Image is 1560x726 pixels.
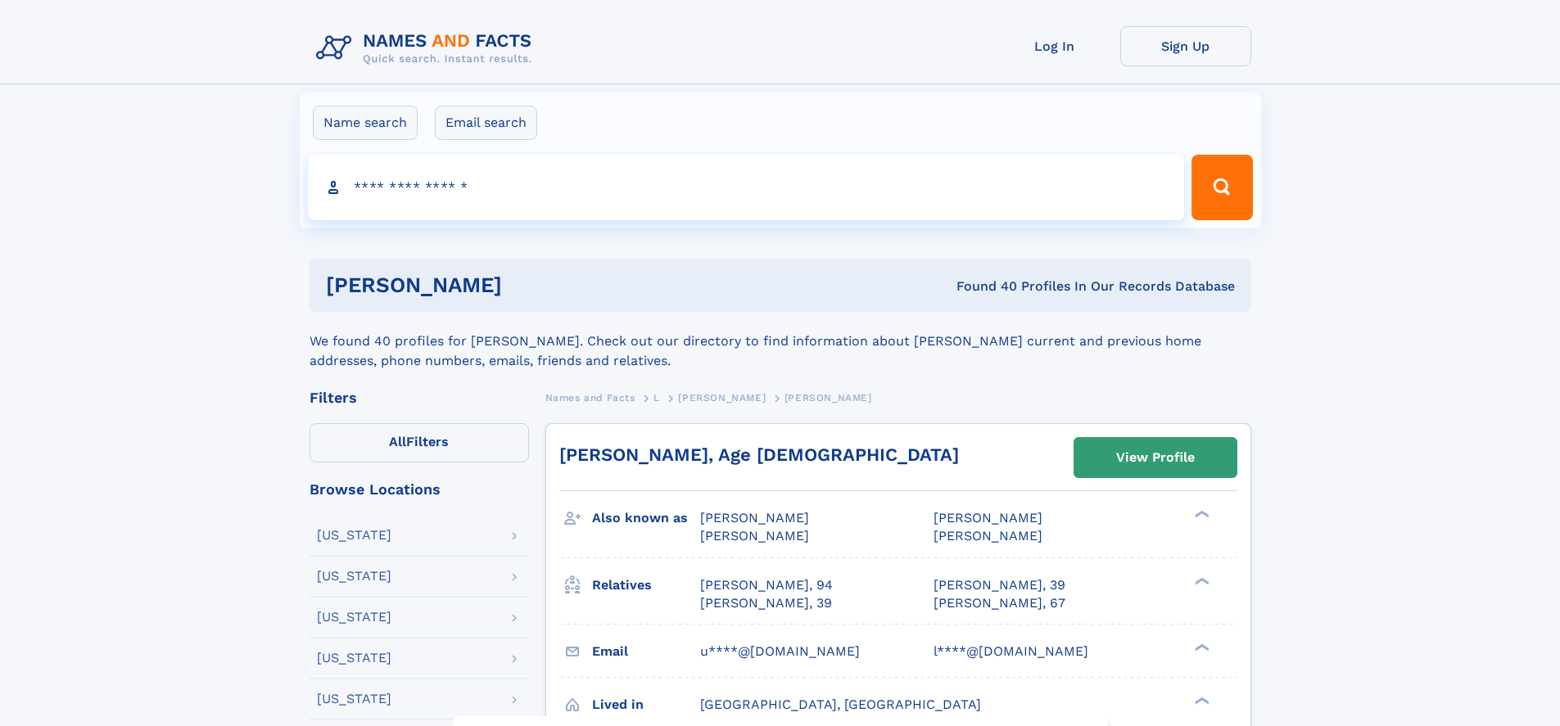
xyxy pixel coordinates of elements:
[1116,439,1195,476] div: View Profile
[389,434,406,449] span: All
[700,576,833,594] a: [PERSON_NAME], 94
[934,528,1042,543] span: [PERSON_NAME]
[1191,642,1210,652] div: ❯
[310,312,1251,371] div: We found 40 profiles for [PERSON_NAME]. Check out our directory to find information about [PERSON...
[317,611,391,624] div: [US_STATE]
[317,570,391,583] div: [US_STATE]
[435,106,537,140] label: Email search
[592,638,700,665] h3: Email
[313,106,418,140] label: Name search
[1191,155,1252,220] button: Search Button
[700,528,809,543] span: [PERSON_NAME]
[308,155,1185,220] input: search input
[1191,509,1210,520] div: ❯
[317,529,391,542] div: [US_STATE]
[700,510,809,525] span: [PERSON_NAME]
[592,691,700,719] h3: Lived in
[310,26,545,70] img: Logo Names and Facts
[678,387,766,408] a: [PERSON_NAME]
[989,26,1120,66] a: Log In
[1120,26,1251,66] a: Sign Up
[592,504,700,532] h3: Also known as
[310,390,529,405] div: Filters
[545,387,635,408] a: Names and Facts
[934,576,1065,594] a: [PERSON_NAME], 39
[317,652,391,665] div: [US_STATE]
[700,594,832,612] a: [PERSON_NAME], 39
[1191,575,1210,586] div: ❯
[326,275,730,295] h1: [PERSON_NAME]
[700,697,981,712] span: [GEOGRAPHIC_DATA], [GEOGRAPHIC_DATA]
[785,392,872,404] span: [PERSON_NAME]
[592,571,700,599] h3: Relatives
[653,392,660,404] span: L
[1191,695,1210,706] div: ❯
[1074,438,1237,477] a: View Profile
[729,277,1235,295] div: Found 40 Profiles In Our Records Database
[310,423,529,462] label: Filters
[934,594,1065,612] a: [PERSON_NAME], 67
[653,387,660,408] a: L
[559,444,959,465] a: [PERSON_NAME], Age [DEMOGRAPHIC_DATA]
[934,510,1042,525] span: [PERSON_NAME]
[678,392,766,404] span: [PERSON_NAME]
[310,482,529,497] div: Browse Locations
[317,692,391,706] div: [US_STATE]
